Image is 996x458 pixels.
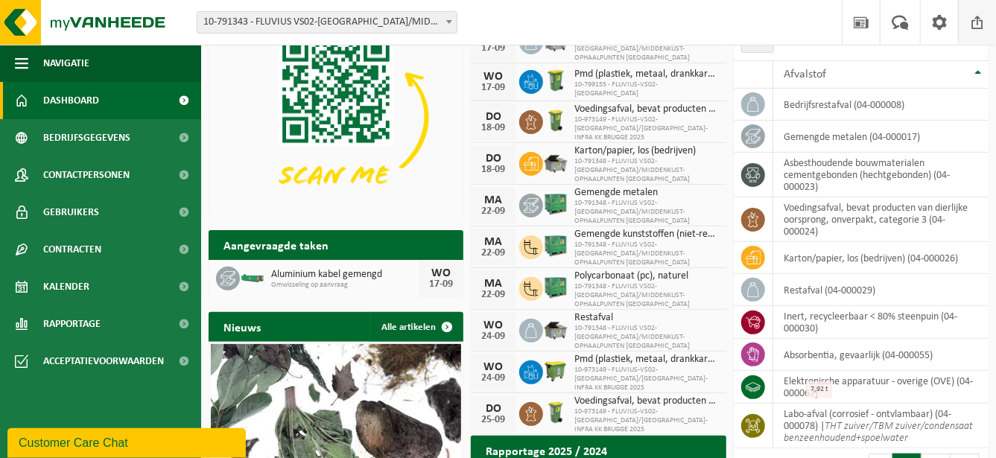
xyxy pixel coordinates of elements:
[574,407,718,434] span: 10-973149 - FLUVIUS-VS02-[GEOGRAPHIC_DATA]/[GEOGRAPHIC_DATA]-INFRA KK BRUGGE 2025
[574,354,718,366] span: Pmd (plastiek, metaal, drankkartons) (bedrijven)
[209,312,276,341] h2: Nieuws
[784,421,974,444] i: THT zuiver/TBM zuiver/condensaat benzeenhoudend+spoelwater
[478,43,508,54] div: 17-09
[43,268,89,305] span: Kalender
[773,242,989,274] td: karton/papier, los (bedrijven) (04-000026)
[478,123,508,133] div: 18-09
[271,281,419,290] span: Omwisseling op aanvraag
[574,115,718,142] span: 10-973149 - FLUVIUS-VS02-[GEOGRAPHIC_DATA]/[GEOGRAPHIC_DATA]-INFRA KK BRUGGE 2025
[478,165,508,175] div: 18-09
[478,194,508,206] div: MA
[209,22,463,213] img: Download de VHEPlus App
[478,71,508,83] div: WO
[43,305,101,343] span: Rapportage
[478,278,508,290] div: MA
[478,206,508,217] div: 22-09
[43,119,130,156] span: Bedrijfsgegevens
[478,373,508,384] div: 24-09
[773,197,989,242] td: voedingsafval, bevat producten van dierlijke oorsprong, onverpakt, categorie 3 (04-000024)
[43,82,99,119] span: Dashboard
[43,231,101,268] span: Contracten
[773,274,989,306] td: restafval (04-000029)
[271,269,419,281] span: Aluminium kabel gemengd
[574,366,718,392] span: 10-973149 - FLUVIUS-VS02-[GEOGRAPHIC_DATA]/[GEOGRAPHIC_DATA]-INFRA KK BRUGGE 2025
[478,403,508,415] div: DO
[240,270,265,284] img: HK-XC-10-GN-00
[574,187,718,199] span: Gemengde metalen
[478,153,508,165] div: DO
[574,104,718,115] span: Voedingsafval, bevat producten van dierlijke oorsprong, onverpakt, categorie 3
[7,425,249,458] iframe: chat widget
[773,153,989,197] td: asbesthoudende bouwmaterialen cementgebonden (hechtgebonden) (04-000023)
[43,45,89,82] span: Navigatie
[478,361,508,373] div: WO
[543,358,568,384] img: WB-1100-HPE-GN-50
[574,36,718,63] span: 10-791348 - FLUVIUS VS02-[GEOGRAPHIC_DATA]/MIDDENKUST-OPHAALPUNTEN [GEOGRAPHIC_DATA]
[543,275,568,300] img: PB-HB-1400-HPE-GN-01
[478,290,508,300] div: 22-09
[574,312,718,324] span: Restafval
[543,150,568,175] img: WB-5000-GAL-GY-01
[574,282,718,309] span: 10-791348 - FLUVIUS VS02-[GEOGRAPHIC_DATA]/MIDDENKUST-OPHAALPUNTEN [GEOGRAPHIC_DATA]
[574,395,718,407] span: Voedingsafval, bevat producten van dierlijke oorsprong, onverpakt, categorie 3
[426,279,456,290] div: 17-09
[574,80,718,98] span: 10-799155 - FLUVIUS-VS02-[GEOGRAPHIC_DATA]
[784,69,827,80] span: Afvalstof
[478,319,508,331] div: WO
[543,68,568,93] img: WB-0240-HPE-GN-50
[478,83,508,93] div: 17-09
[478,236,508,248] div: MA
[773,306,989,339] td: inert, recycleerbaar < 80% steenpuin (04-000030)
[209,230,343,259] h2: Aangevraagde taken
[574,199,718,226] span: 10-791348 - FLUVIUS VS02-[GEOGRAPHIC_DATA]/MIDDENKUST-OPHAALPUNTEN [GEOGRAPHIC_DATA]
[543,400,568,425] img: WB-0140-HPE-GN-50
[574,324,718,351] span: 10-791348 - FLUVIUS VS02-[GEOGRAPHIC_DATA]/MIDDENKUST-OPHAALPUNTEN [GEOGRAPHIC_DATA]
[543,108,568,133] img: WB-0140-HPE-GN-50
[43,343,164,380] span: Acceptatievoorwaarden
[369,312,462,342] a: Alle artikelen
[543,317,568,342] img: WB-5000-GAL-GY-01
[543,233,568,258] img: PB-HB-1400-HPE-GN-01
[574,69,718,80] span: Pmd (plastiek, metaal, drankkartons) (bedrijven)
[478,111,508,123] div: DO
[426,267,456,279] div: WO
[574,145,718,157] span: Karton/papier, los (bedrijven)
[478,331,508,342] div: 24-09
[543,191,568,217] img: PB-HB-1400-HPE-GN-01
[773,404,989,448] td: labo-afval (corrosief - ontvlambaar) (04-000078) |
[773,121,989,153] td: gemengde metalen (04-000017)
[197,11,457,34] span: 10-791343 - FLUVIUS VS02-BRUGGE/MIDDENKUST
[478,415,508,425] div: 25-09
[574,229,718,241] span: Gemengde kunststoffen (niet-recycleerbaar), exclusief pvc
[574,241,718,267] span: 10-791348 - FLUVIUS VS02-[GEOGRAPHIC_DATA]/MIDDENKUST-OPHAALPUNTEN [GEOGRAPHIC_DATA]
[773,371,989,404] td: elektronische apparatuur - overige (OVE) (04-000067)
[197,12,457,33] span: 10-791343 - FLUVIUS VS02-BRUGGE/MIDDENKUST
[43,156,130,194] span: Contactpersonen
[574,157,718,184] span: 10-791348 - FLUVIUS VS02-[GEOGRAPHIC_DATA]/MIDDENKUST-OPHAALPUNTEN [GEOGRAPHIC_DATA]
[574,270,718,282] span: Polycarbonaat (pc), naturel
[43,194,99,231] span: Gebruikers
[773,89,989,121] td: bedrijfsrestafval (04-000008)
[773,339,989,371] td: absorbentia, gevaarlijk (04-000055)
[478,248,508,258] div: 22-09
